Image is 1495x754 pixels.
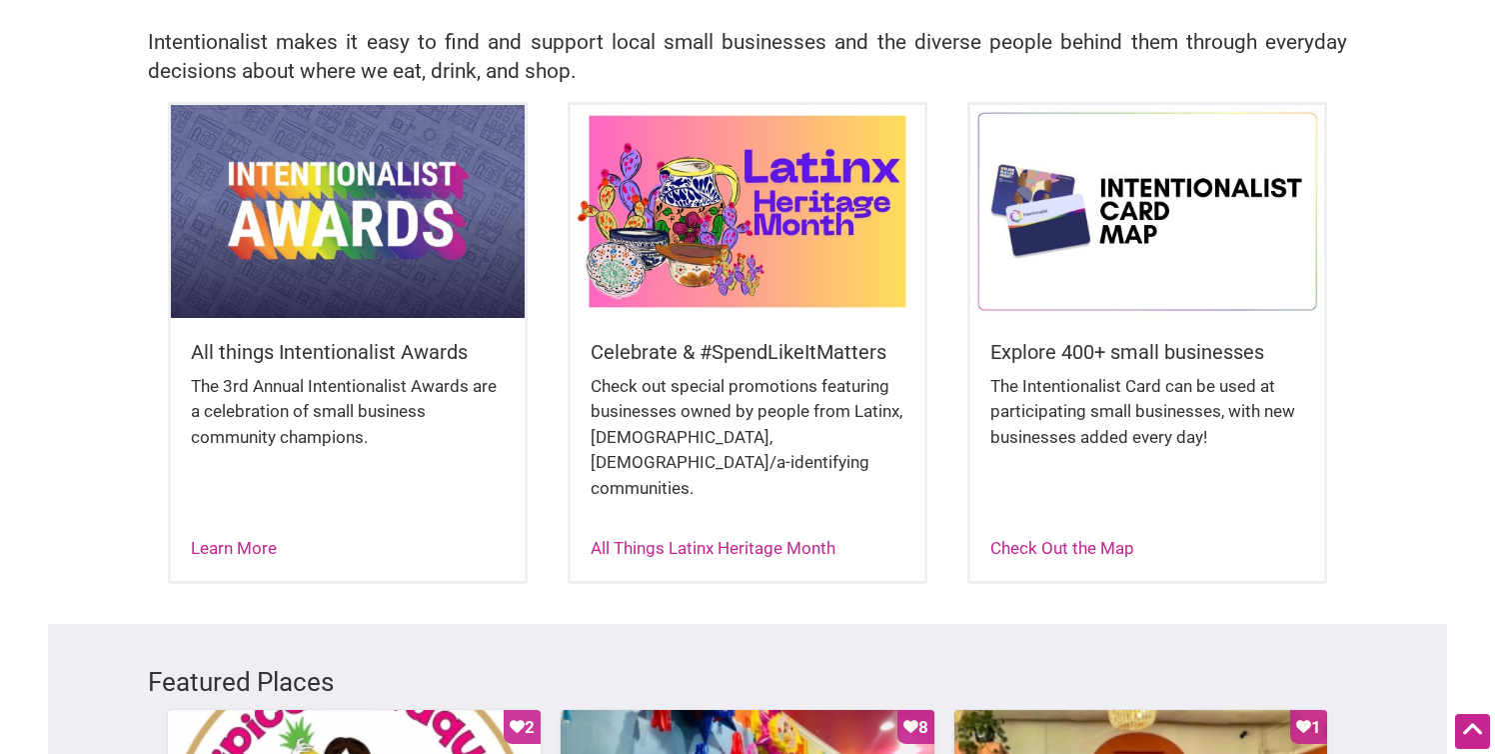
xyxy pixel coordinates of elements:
[990,374,1304,471] div: The Intentionalist Card can be used at participating small businesses, with new businesses added ...
[591,374,904,522] div: Check out special promotions featuring businesses owned by people from Latinx, [DEMOGRAPHIC_DATA]...
[148,28,1347,86] h2: Intentionalist makes it easy to find and support local small businesses and the diverse people be...
[1455,714,1490,749] div: Scroll Back to Top
[148,664,1347,700] h3: Featured Places
[171,105,525,317] img: Intentionalist Awards
[990,538,1134,558] a: Check Out the Map
[591,538,835,558] a: All Things Latinx Heritage Month
[191,374,505,471] div: The 3rd Annual Intentionalist Awards are a celebration of small business community champions.
[990,338,1304,366] h5: Explore 400+ small businesses
[970,105,1324,317] img: Intentionalist Card Map
[191,538,277,558] a: Learn More
[191,338,505,366] h5: All things Intentionalist Awards
[591,338,904,366] h5: Celebrate & #SpendLikeItMatters
[571,105,924,317] img: Latinx / Hispanic Heritage Month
